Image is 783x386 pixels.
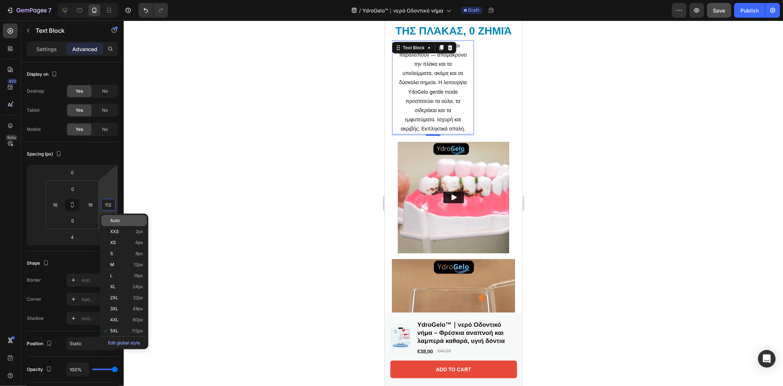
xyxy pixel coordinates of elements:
[385,21,522,386] iframe: Design area
[66,337,118,350] button: Static
[363,7,443,14] span: YdroGelo™｜νερό Οδοντικό νήμα
[13,121,124,233] img: Alt image
[81,296,116,303] div: Add...
[67,363,89,376] input: Auto
[27,258,50,268] div: Shape
[134,262,143,267] span: 12px
[3,3,55,18] button: 7
[138,3,168,18] div: Undo/Redo
[135,229,143,234] span: 2px
[27,277,41,283] div: Border
[50,199,61,210] input: l
[110,251,113,256] span: S
[31,199,42,210] input: auto
[27,107,40,114] div: Tablet
[133,317,143,322] span: 80px
[72,45,97,53] p: Advanced
[713,7,725,14] span: Save
[27,88,44,94] div: Desktop
[110,317,119,322] span: 4XL
[135,251,143,256] span: 8px
[65,183,80,194] input: 0px
[110,218,120,223] span: Auto
[27,365,53,375] div: Opacity
[27,69,59,79] div: Display on
[27,149,63,159] div: Spacing (px)
[110,262,114,267] span: M
[7,239,130,362] img: Alt image
[110,295,118,300] span: 2XL
[734,3,765,18] button: Publish
[65,215,80,226] input: 0px
[76,88,83,94] span: Yes
[110,229,119,234] span: XXS
[65,167,80,178] input: 0
[81,277,116,284] div: Add...
[110,273,113,278] span: L
[707,3,731,18] button: Save
[132,328,143,333] span: 112px
[359,7,361,14] span: /
[758,350,776,368] div: Open Intercom Messenger
[27,315,44,322] div: Shadow
[110,306,118,311] span: 3XL
[110,328,118,333] span: 5XL
[14,21,83,113] p: Στοχεύει σε ό,τι οι άλλοι παραλείπουν — απομακρύνει την πλάκα και τα υπολείμματα, ακόμα και σε δύ...
[102,107,108,114] span: No
[133,284,143,289] span: 24px
[101,336,147,348] p: Edit global style
[102,126,108,133] span: No
[7,78,18,84] div: 450
[133,295,143,300] span: 32px
[48,6,51,15] p: 7
[27,339,54,349] div: Position
[85,199,96,210] input: l
[76,126,83,133] span: Yes
[110,284,116,289] span: XL
[36,26,98,35] p: Text Block
[36,45,57,53] p: Settings
[70,341,82,346] span: Static
[133,306,143,311] span: 48px
[81,315,116,322] div: Add...
[6,135,18,140] div: Beta
[135,240,143,245] span: 4px
[65,232,80,243] input: xs
[17,24,41,31] div: Text Block
[59,171,79,183] button: Play
[740,7,759,14] div: Publish
[468,7,479,14] span: Draft
[27,126,41,133] div: Mobile
[27,296,41,303] div: Corner
[134,273,143,278] span: 16px
[103,199,114,210] input: 5xl
[102,88,108,94] span: No
[76,107,83,114] span: Yes
[110,240,116,245] span: XS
